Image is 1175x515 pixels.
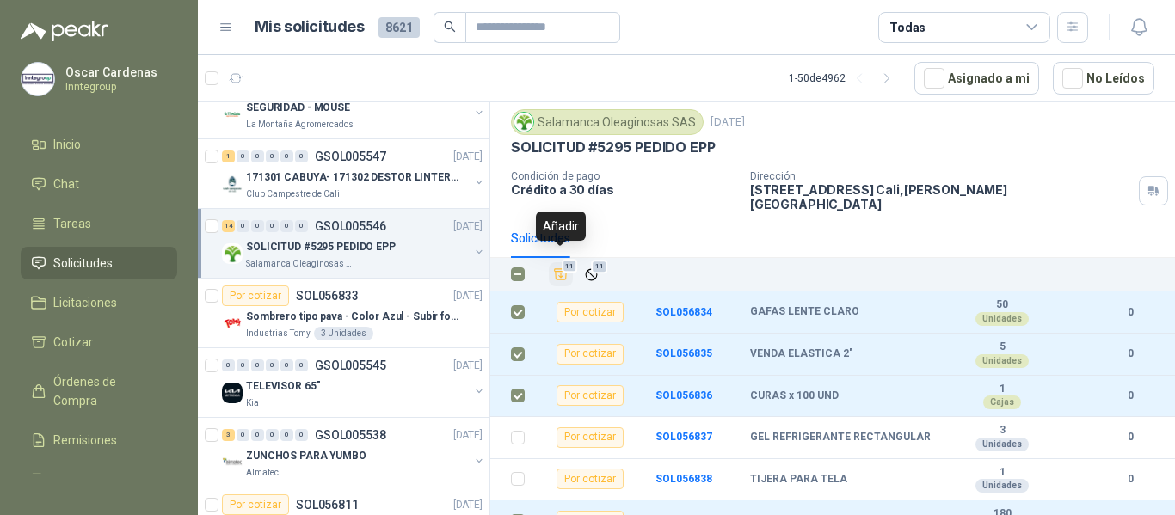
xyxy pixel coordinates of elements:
div: Por cotizar [557,302,624,322]
div: Por cotizar [557,385,624,406]
a: 1 0 0 0 0 0 GSOL005547[DATE] Company Logo171301 CABUYA- 171302 DESTOR LINTER- 171305 PINZAClub Ca... [222,146,486,201]
p: Kia [246,396,259,410]
p: [DATE] [453,427,483,444]
b: 0 [1106,429,1154,445]
span: 11 [562,260,578,273]
div: 0 [251,150,264,162]
b: VENDA ELASTICA 2" [750,347,853,361]
div: 0 [251,220,264,232]
b: 0 [1106,471,1154,487]
div: Todas [889,18,926,37]
a: Tareas [21,207,177,240]
div: Por cotizar [557,427,624,448]
div: 0 [280,359,293,371]
p: Club Campestre de Cali [246,187,340,201]
a: Licitaciones [21,286,177,319]
b: TIJERA PARA TELA [750,473,847,487]
h1: Mis solicitudes [255,15,365,40]
p: GSOL005538 [315,429,386,441]
b: 0 [1106,346,1154,362]
div: Por cotizar [222,494,289,515]
div: Unidades [975,312,1029,326]
p: [DATE] [711,114,745,131]
div: 1 [222,150,235,162]
span: Remisiones [53,431,117,450]
div: 0 [280,429,293,441]
p: Condición de pago [511,170,736,182]
span: 8621 [378,17,420,38]
a: Órdenes de Compra [21,365,177,417]
a: Configuración [21,463,177,496]
div: 0 [237,220,249,232]
b: 1 [943,466,1061,480]
span: Solicitudes [53,254,113,273]
button: Añadir [549,262,573,286]
a: Chat [21,168,177,200]
p: Crédito a 30 días [511,182,736,197]
div: Por cotizar [557,469,624,489]
a: 1 0 0 0 0 0 GSOL005549[DATE] Company LogoSEGURIDAD - MOUSELa Montaña Agromercados [222,77,486,132]
a: 0 0 0 0 0 0 GSOL005545[DATE] Company LogoTELEVISOR 65"Kia [222,355,486,410]
img: Company Logo [222,452,243,473]
div: 0 [295,429,308,441]
img: Company Logo [222,104,243,125]
p: SOLICITUD #5295 PEDIDO EPP [511,138,715,156]
img: Company Logo [22,63,54,95]
span: search [444,21,456,33]
a: Remisiones [21,424,177,457]
div: 0 [295,359,308,371]
div: 0 [222,359,235,371]
b: SOL056837 [655,431,712,443]
div: Por cotizar [557,344,624,365]
b: 1 [943,383,1061,396]
span: Chat [53,175,79,193]
p: TELEVISOR 65" [246,378,320,395]
div: 0 [237,359,249,371]
p: [DATE] [453,149,483,165]
p: GSOL005547 [315,150,386,162]
a: SOL056835 [655,347,712,359]
b: GEL REFRIGERANTE RECTANGULAR [750,431,931,444]
img: Company Logo [222,383,243,403]
div: 0 [266,429,279,441]
p: SOLICITUD #5295 PEDIDO EPP [246,239,396,255]
p: SOL056811 [296,499,359,511]
div: 0 [266,220,279,232]
img: Logo peakr [21,21,108,41]
a: Solicitudes [21,247,177,279]
button: No Leídos [1053,62,1154,95]
div: 0 [280,150,293,162]
img: Company Logo [514,113,533,132]
a: SOL056836 [655,389,712,402]
b: SOL056838 [655,473,712,485]
div: Solicitudes [511,229,570,248]
div: 0 [266,359,279,371]
b: 0 [1106,304,1154,321]
p: [DATE] [453,497,483,513]
span: Inicio [53,135,81,154]
span: Cotizar [53,333,93,352]
div: 0 [251,429,264,441]
p: GSOL005545 [315,359,386,371]
p: La Montaña Agromercados [246,118,354,132]
b: 3 [943,424,1061,438]
div: Salamanca Oleaginosas SAS [511,109,704,135]
p: Almatec [246,466,279,480]
div: Unidades [975,479,1029,493]
a: Por cotizarSOL056833[DATE] Company LogoSombrero tipo pava - Color Azul - Subir fotoIndustrias Tom... [198,279,489,348]
div: 0 [295,220,308,232]
div: 0 [237,429,249,441]
p: Industrias Tomy [246,327,311,340]
a: Cotizar [21,326,177,359]
p: SOL056833 [296,290,359,302]
img: Company Logo [222,174,243,194]
p: Oscar Cardenas [65,66,173,78]
div: Unidades [975,438,1029,451]
b: 5 [943,340,1061,354]
b: SOL056834 [655,306,712,318]
p: 171301 CABUYA- 171302 DESTOR LINTER- 171305 PINZA [246,169,460,186]
span: 11 [591,260,607,273]
p: Inntegroup [65,82,173,92]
